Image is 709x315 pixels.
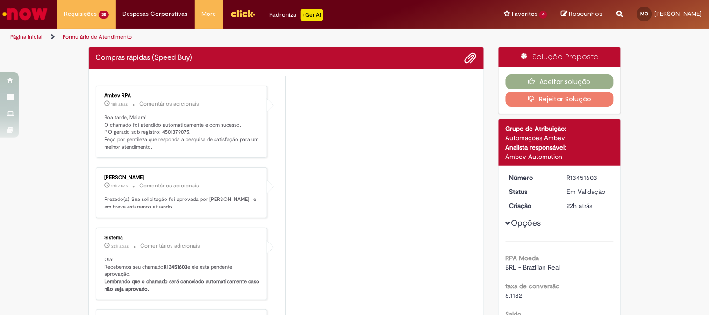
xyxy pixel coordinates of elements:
[567,201,593,210] time: 27/08/2025 10:44:48
[140,182,200,190] small: Comentários adicionais
[112,243,129,249] span: 22h atrás
[506,291,523,300] span: 6.1182
[10,33,43,41] a: Página inicial
[105,114,260,151] p: Boa tarde, Maiara! O chamado foi atendido automaticamente e com sucesso. P.O gerado sob registro:...
[112,183,128,189] time: 27/08/2025 11:10:01
[506,254,539,262] b: RPA Moeda
[506,263,560,272] span: BRL - Brazilian Real
[164,264,188,271] b: R13451603
[64,9,97,19] span: Requisições
[140,100,200,108] small: Comentários adicionais
[112,243,129,249] time: 27/08/2025 10:45:00
[506,124,614,133] div: Grupo de Atribuição:
[1,5,49,23] img: ServiceNow
[123,9,188,19] span: Despesas Corporativas
[105,175,260,180] div: [PERSON_NAME]
[502,173,560,182] dt: Número
[465,52,477,64] button: Adicionar anexos
[96,54,193,62] h2: Compras rápidas (Speed Buy) Histórico de tíquete
[569,9,603,18] span: Rascunhos
[99,11,109,19] span: 38
[567,187,610,196] div: Em Validação
[506,92,614,107] button: Rejeitar Solução
[567,173,610,182] div: R13451603
[202,9,216,19] span: More
[230,7,256,21] img: click_logo_yellow_360x200.png
[141,242,201,250] small: Comentários adicionais
[63,33,132,41] a: Formulário de Atendimento
[506,133,614,143] div: Automações Ambev
[112,101,128,107] span: 18h atrás
[539,11,547,19] span: 4
[105,235,260,241] div: Sistema
[7,29,466,46] ul: Trilhas de página
[567,201,610,210] div: 27/08/2025 10:44:48
[561,10,603,19] a: Rascunhos
[112,183,128,189] span: 21h atrás
[567,201,593,210] span: 22h atrás
[105,278,261,293] b: Lembrando que o chamado será cancelado automaticamente caso não seja aprovado.
[506,74,614,89] button: Aceitar solução
[641,11,649,17] span: MO
[512,9,537,19] span: Favoritos
[105,93,260,99] div: Ambev RPA
[112,101,128,107] time: 27/08/2025 14:19:31
[499,47,621,67] div: Solução Proposta
[502,187,560,196] dt: Status
[105,256,260,293] p: Olá! Recebemos seu chamado e ele esta pendente aprovação.
[506,143,614,152] div: Analista responsável:
[506,282,560,290] b: taxa de conversão
[502,201,560,210] dt: Criação
[105,196,260,210] p: Prezado(a), Sua solicitação foi aprovada por [PERSON_NAME] , e em breve estaremos atuando.
[506,152,614,161] div: Ambev Automation
[655,10,702,18] span: [PERSON_NAME]
[270,9,323,21] div: Padroniza
[301,9,323,21] p: +GenAi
